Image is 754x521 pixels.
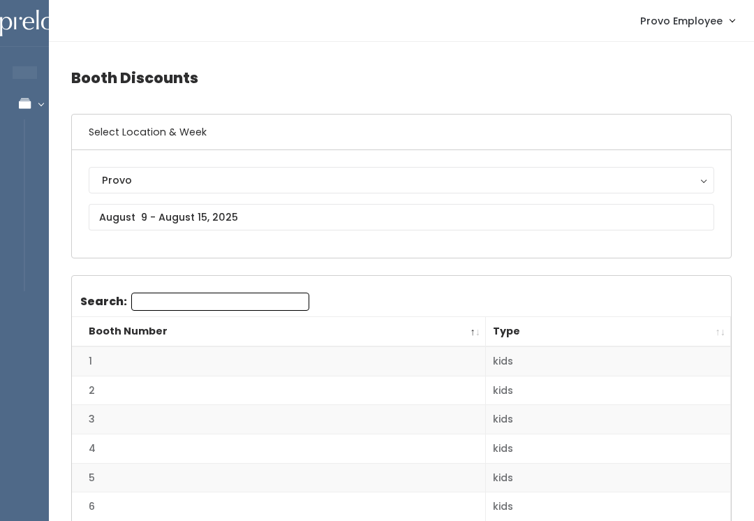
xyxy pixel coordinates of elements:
[71,59,732,97] h4: Booth Discounts
[72,463,486,492] td: 5
[72,346,486,376] td: 1
[102,173,701,188] div: Provo
[89,204,714,230] input: August 9 - August 15, 2025
[486,463,731,492] td: kids
[80,293,309,311] label: Search:
[626,6,748,36] a: Provo Employee
[486,376,731,405] td: kids
[486,346,731,376] td: kids
[72,115,731,150] h6: Select Location & Week
[72,317,486,347] th: Booth Number: activate to sort column descending
[131,293,309,311] input: Search:
[486,434,731,464] td: kids
[72,405,486,434] td: 3
[486,317,731,347] th: Type: activate to sort column ascending
[72,376,486,405] td: 2
[72,434,486,464] td: 4
[640,13,723,29] span: Provo Employee
[486,405,731,434] td: kids
[89,167,714,193] button: Provo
